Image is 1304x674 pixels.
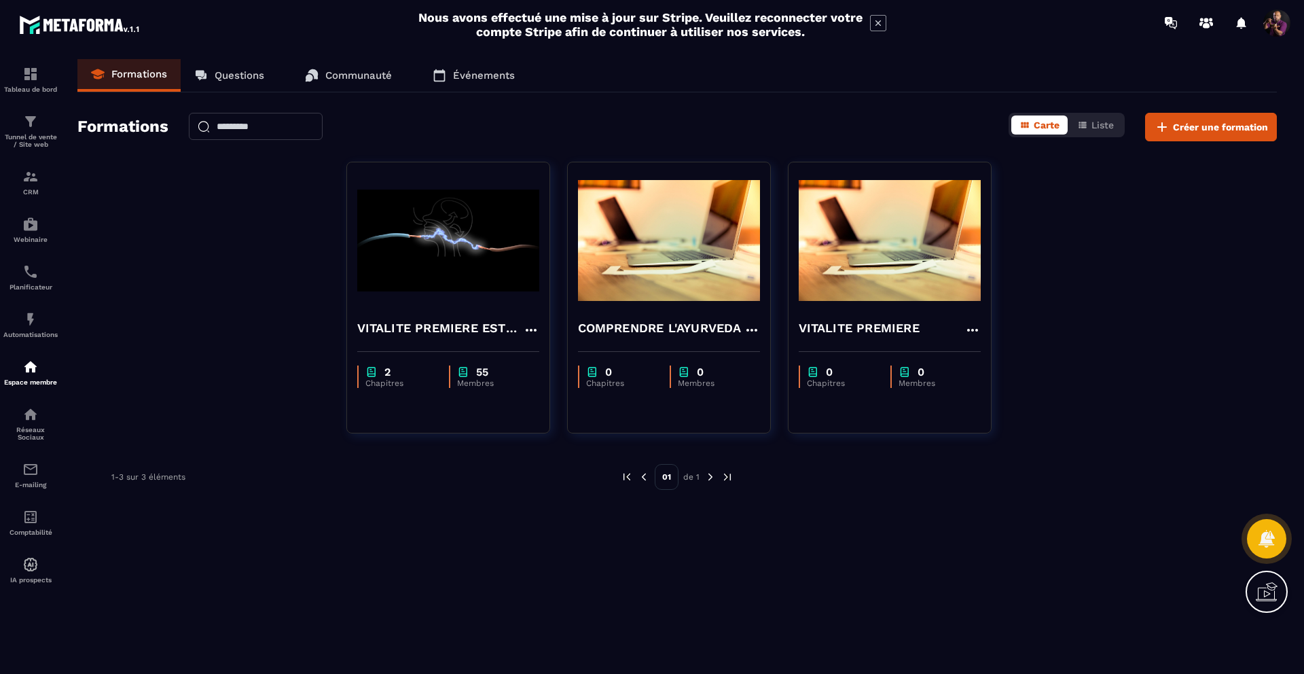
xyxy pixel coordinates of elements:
img: chapter [365,366,378,378]
p: 1-3 sur 3 éléments [111,472,185,482]
p: Membres [457,378,526,388]
p: 0 [697,366,704,378]
p: Réseaux Sociaux [3,426,58,441]
a: social-networksocial-networkRéseaux Sociaux [3,396,58,451]
p: 2 [384,366,391,378]
a: formation-backgroundVITALITE PREMIEREchapter0Chapitreschapter0Membres [788,162,1009,450]
h4: VITALITE PREMIERE ESTRELLA [357,319,523,338]
a: automationsautomationsWebinaire [3,206,58,253]
p: Comptabilité [3,529,58,536]
img: formation [22,66,39,82]
p: Communauté [325,69,392,82]
img: automations [22,311,39,327]
span: Carte [1034,120,1059,130]
span: Liste [1091,120,1114,130]
img: next [704,471,717,483]
h4: VITALITE PREMIERE [799,319,920,338]
img: next [721,471,733,483]
p: Membres [899,378,967,388]
img: formation-background [578,173,760,308]
h2: Nous avons effectué une mise à jour sur Stripe. Veuillez reconnecter votre compte Stripe afin de ... [418,10,863,39]
a: Événements [419,59,528,92]
img: automations [22,556,39,573]
img: chapter [807,366,819,378]
img: formation-background [357,173,539,308]
a: Communauté [291,59,405,92]
a: Formations [77,59,181,92]
button: Liste [1069,116,1122,135]
img: automations [22,359,39,375]
button: Carte [1011,116,1068,135]
p: Automatisations [3,331,58,338]
p: 55 [476,366,488,378]
img: social-network [22,406,39,423]
img: accountant [22,509,39,525]
img: prev [638,471,650,483]
a: formation-backgroundVITALITE PREMIERE ESTRELLAchapter2Chapitreschapter55Membres [346,162,567,450]
img: chapter [678,366,690,378]
a: formationformationCRM [3,158,58,206]
p: 0 [605,366,612,378]
p: 01 [655,464,678,490]
p: Tunnel de vente / Site web [3,133,58,148]
img: email [22,461,39,478]
p: Membres [678,378,746,388]
h2: Formations [77,113,168,141]
img: scheduler [22,264,39,280]
img: chapter [586,366,598,378]
p: 0 [826,366,833,378]
p: Chapitres [807,378,877,388]
p: Chapitres [586,378,656,388]
a: schedulerschedulerPlanificateur [3,253,58,301]
a: automationsautomationsEspace membre [3,349,58,396]
p: CRM [3,188,58,196]
h4: COMPRENDRE L'AYURVEDA [578,319,742,338]
img: chapter [899,366,911,378]
button: Créer une formation [1145,113,1277,141]
span: Créer une formation [1173,120,1268,134]
p: Formations [111,68,167,80]
p: Webinaire [3,236,58,243]
a: accountantaccountantComptabilité [3,499,58,546]
a: formationformationTunnel de vente / Site web [3,103,58,158]
a: emailemailE-mailing [3,451,58,499]
p: Questions [215,69,264,82]
a: automationsautomationsAutomatisations [3,301,58,349]
img: chapter [457,366,469,378]
p: Tableau de bord [3,86,58,93]
a: formation-backgroundCOMPRENDRE L'AYURVEDAchapter0Chapitreschapter0Membres [567,162,788,450]
p: Espace membre [3,378,58,386]
p: IA prospects [3,576,58,584]
p: 0 [918,366,924,378]
img: prev [621,471,633,483]
img: automations [22,216,39,232]
p: de 1 [683,472,700,482]
p: Événements [453,69,515,82]
img: formation [22,113,39,130]
img: formation [22,168,39,185]
p: E-mailing [3,481,58,489]
a: formationformationTableau de bord [3,56,58,103]
img: logo [19,12,141,37]
p: Chapitres [365,378,435,388]
img: formation-background [799,173,981,308]
a: Questions [181,59,278,92]
p: Planificateur [3,283,58,291]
